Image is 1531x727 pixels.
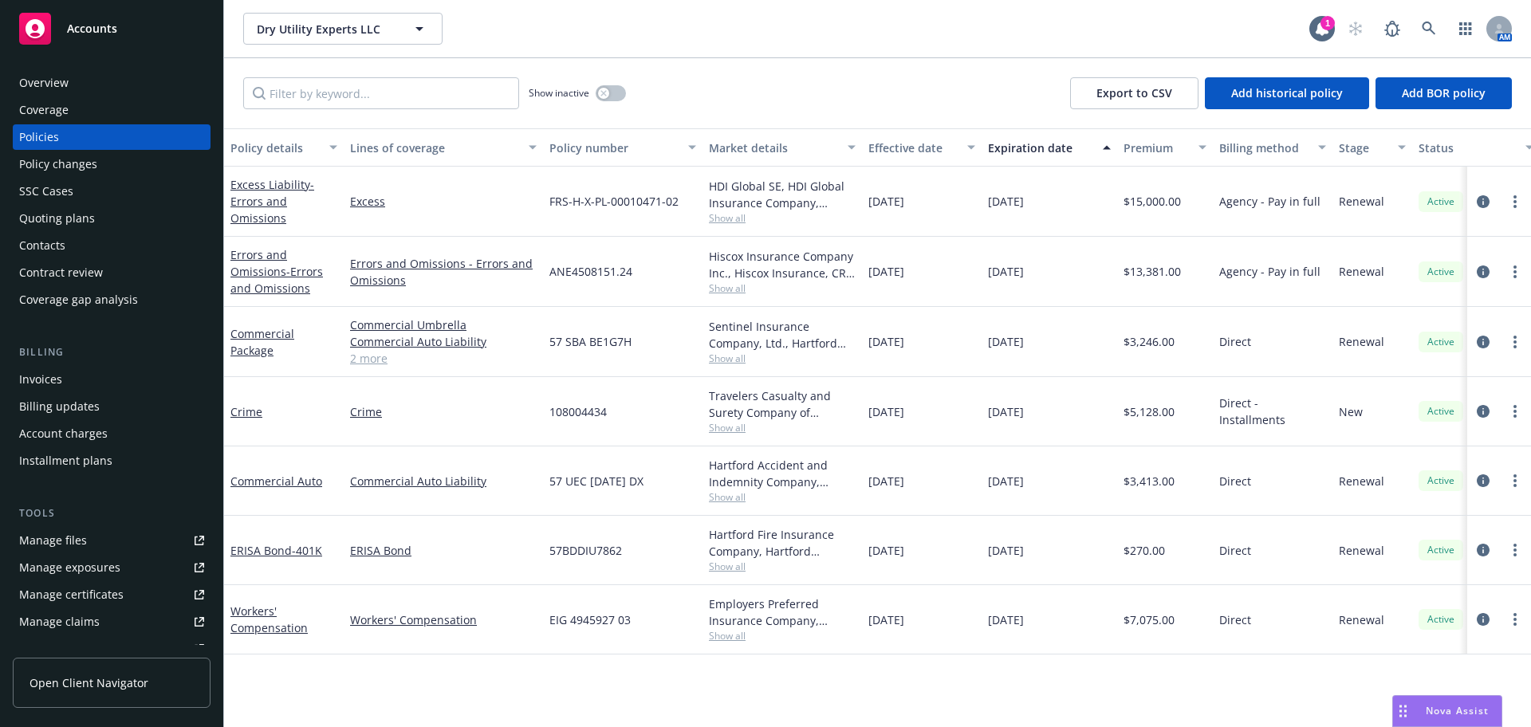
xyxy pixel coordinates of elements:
button: Market details [703,128,862,167]
span: Active [1425,335,1457,349]
span: 108004434 [549,403,607,420]
div: Quoting plans [19,206,95,231]
button: Lines of coverage [344,128,543,167]
a: more [1505,610,1525,629]
a: Coverage gap analysis [13,287,211,312]
a: Policy changes [13,151,211,177]
a: Manage files [13,528,211,553]
div: Travelers Casualty and Surety Company of America, Travelers Insurance [709,387,856,421]
a: Invoices [13,367,211,392]
span: [DATE] [868,473,904,489]
div: Policy number [549,140,679,156]
span: $15,000.00 [1124,193,1181,210]
span: 57 SBA BE1G7H [549,333,632,350]
a: Overview [13,70,211,96]
button: Effective date [862,128,982,167]
div: Effective date [868,140,958,156]
div: Coverage gap analysis [19,287,138,312]
div: Policy details [230,140,320,156]
div: Contacts [19,233,65,258]
span: [DATE] [988,542,1024,559]
span: Show all [709,281,856,295]
div: Manage claims [19,609,100,635]
span: 57BDDIU7862 [549,542,622,559]
span: Add BOR policy [1402,85,1486,100]
a: Excess [350,193,537,210]
a: more [1505,402,1525,421]
a: circleInformation [1474,332,1493,352]
div: Invoices [19,367,62,392]
a: circleInformation [1474,402,1493,421]
button: Premium [1117,128,1213,167]
div: Hartford Fire Insurance Company, Hartford Insurance Group [709,526,856,560]
a: Errors and Omissions - Errors and Omissions [350,255,537,289]
span: Active [1425,612,1457,627]
a: Contacts [13,233,211,258]
span: [DATE] [868,333,904,350]
span: Agency - Pay in full [1219,263,1320,280]
button: Dry Utility Experts LLC [243,13,443,45]
span: Open Client Navigator [30,674,148,691]
span: Add historical policy [1231,85,1343,100]
div: Policy changes [19,151,97,177]
span: [DATE] [868,611,904,628]
a: more [1505,471,1525,490]
div: Manage BORs [19,636,94,662]
div: Billing [13,344,211,360]
a: Start snowing [1340,13,1372,45]
div: HDI Global SE, HDI Global Insurance Company, Falcon Risk Services, CRC Group [709,178,856,211]
div: Tools [13,505,211,521]
span: Active [1425,265,1457,279]
span: Show all [709,629,856,643]
span: Show inactive [529,86,589,100]
a: Account charges [13,421,211,446]
span: [DATE] [868,193,904,210]
div: Manage exposures [19,555,120,580]
div: Expiration date [988,140,1093,156]
div: Overview [19,70,69,96]
a: Switch app [1450,13,1482,45]
button: Policy details [224,128,344,167]
span: $3,413.00 [1124,473,1175,489]
span: [DATE] [988,333,1024,350]
span: Active [1425,404,1457,419]
div: SSC Cases [19,179,73,204]
span: EIG 4945927 03 [549,611,631,628]
span: $3,246.00 [1124,333,1175,350]
span: Direct [1219,611,1251,628]
span: Show all [709,211,856,225]
a: more [1505,192,1525,211]
a: ERISA Bond [350,542,537,559]
button: Add BOR policy [1376,77,1512,109]
a: more [1505,262,1525,281]
div: Lines of coverage [350,140,519,156]
a: Coverage [13,97,211,123]
div: Billing method [1219,140,1309,156]
button: Export to CSV [1070,77,1198,109]
a: Accounts [13,6,211,51]
div: Sentinel Insurance Company, Ltd., Hartford Insurance Group [709,318,856,352]
a: more [1505,540,1525,560]
span: Renewal [1339,263,1384,280]
a: more [1505,332,1525,352]
div: Hiscox Insurance Company Inc., Hiscox Insurance, CRC Group [709,248,856,281]
a: Contract review [13,260,211,285]
input: Filter by keyword... [243,77,519,109]
a: circleInformation [1474,610,1493,629]
span: Show all [709,352,856,365]
div: Policies [19,124,59,150]
span: Export to CSV [1096,85,1172,100]
a: Manage certificates [13,582,211,607]
a: Excess Liability [230,177,314,226]
span: Direct [1219,542,1251,559]
a: Manage exposures [13,555,211,580]
button: Policy number [543,128,703,167]
button: Add historical policy [1205,77,1369,109]
span: - 401K [292,543,322,558]
a: Manage claims [13,609,211,635]
div: Market details [709,140,838,156]
span: Dry Utility Experts LLC [257,21,395,37]
div: Employers Preferred Insurance Company, Employers Insurance Group [709,595,856,629]
span: Show all [709,560,856,573]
